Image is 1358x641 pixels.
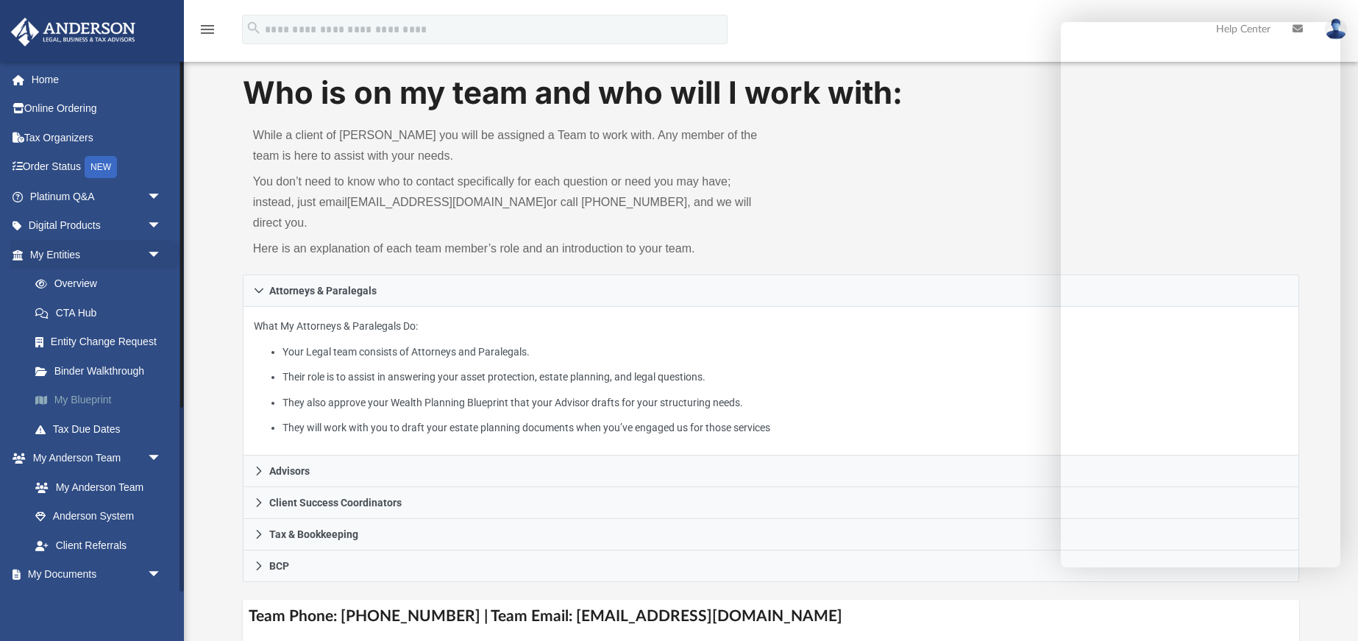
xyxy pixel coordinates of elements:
i: menu [199,21,216,38]
a: Home [10,65,184,94]
a: BCP [243,550,1299,582]
span: arrow_drop_down [147,560,177,590]
a: Entity Change Request [21,327,184,357]
a: Digital Productsarrow_drop_down [10,211,184,241]
a: Online Ordering [10,94,184,124]
li: Their role is to assist in answering your asset protection, estate planning, and legal questions. [282,368,1288,386]
span: arrow_drop_down [147,240,177,270]
span: Advisors [269,466,310,476]
span: arrow_drop_down [147,182,177,212]
a: Attorneys & Paralegals [243,275,1299,307]
span: Tax & Bookkeeping [269,529,358,539]
span: Attorneys & Paralegals [269,286,377,296]
i: search [246,20,262,36]
p: Here is an explanation of each team member’s role and an introduction to your team. [253,238,761,259]
a: My Documentsarrow_drop_down [10,560,177,589]
img: Anderson Advisors Platinum Portal [7,18,140,46]
a: Anderson System [21,502,177,531]
a: My Anderson Team [21,472,169,502]
li: Your Legal team consists of Attorneys and Paralegals. [282,343,1288,361]
p: What My Attorneys & Paralegals Do: [254,317,1288,437]
a: Tax Organizers [10,123,184,152]
a: My Blueprint [21,386,184,415]
a: Tax & Bookkeeping [243,519,1299,550]
a: [EMAIL_ADDRESS][DOMAIN_NAME] [347,196,547,208]
div: Attorneys & Paralegals [243,307,1299,456]
h1: Who is on my team and who will I work with: [243,71,1299,115]
a: Advisors [243,456,1299,487]
span: arrow_drop_down [147,444,177,474]
span: arrow_drop_down [147,211,177,241]
a: Overview [21,269,184,299]
a: Box [21,589,169,618]
li: They also approve your Wealth Planning Blueprint that your Advisor drafts for your structuring ne... [282,394,1288,412]
a: Tax Due Dates [21,414,184,444]
a: Client Success Coordinators [243,487,1299,519]
span: BCP [269,561,289,571]
a: My Entitiesarrow_drop_down [10,240,184,269]
h4: Team Phone: [PHONE_NUMBER] | Team Email: [EMAIL_ADDRESS][DOMAIN_NAME] [243,600,1299,633]
p: While a client of [PERSON_NAME] you will be assigned a Team to work with. Any member of the team ... [253,125,761,166]
a: My Anderson Teamarrow_drop_down [10,444,177,473]
a: CTA Hub [21,298,184,327]
div: NEW [85,156,117,178]
a: Client Referrals [21,531,177,560]
a: Platinum Q&Aarrow_drop_down [10,182,184,211]
li: They will work with you to draft your estate planning documents when you’ve engaged us for those ... [282,419,1288,437]
p: You don’t need to know who to contact specifically for each question or need you may have; instea... [253,171,761,233]
img: User Pic [1325,18,1347,40]
a: Binder Walkthrough [21,356,184,386]
span: Client Success Coordinators [269,497,402,508]
a: menu [199,28,216,38]
a: Order StatusNEW [10,152,184,183]
iframe: Chat Window [1061,22,1340,567]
